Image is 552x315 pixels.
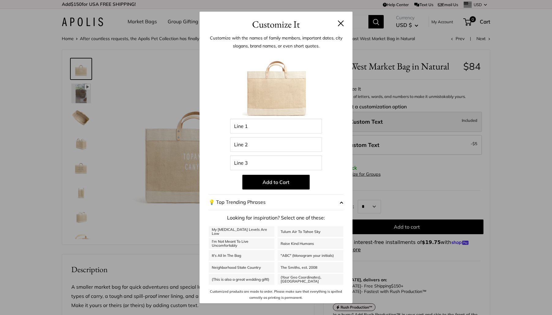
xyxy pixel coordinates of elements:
a: "ABC" (Monogram your initials) [278,250,343,261]
a: (This is also a great wedding gift!) [209,274,274,285]
a: Raise Kind Humans [278,238,343,249]
img: east-west-cust.jpg [242,51,310,119]
p: Customized products are made to order. Please make sure that everything is spelled correctly as p... [209,288,343,301]
a: I'm Not Meant To Live Uncomfortably [209,238,274,249]
a: The Smiths, est. 2008 [278,262,343,273]
a: Neighborhood State Country [209,262,274,273]
a: My [MEDICAL_DATA] Levels Are Low [209,226,274,237]
p: Looking for inspiration? Select one of these: [209,213,343,223]
h3: Customize It [209,17,343,32]
button: 💡 Top Trending Phrases [209,194,343,210]
a: Tulum Air To Tahoe Sky [278,226,343,237]
p: Customize with the names of family members, important dates, city slogans, brand names, or even s... [209,34,343,50]
a: It's All In The Bag [209,250,274,261]
a: (Your Geo Coordinates), [GEOGRAPHIC_DATA] [278,274,343,285]
button: Add to Cart [242,175,310,189]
